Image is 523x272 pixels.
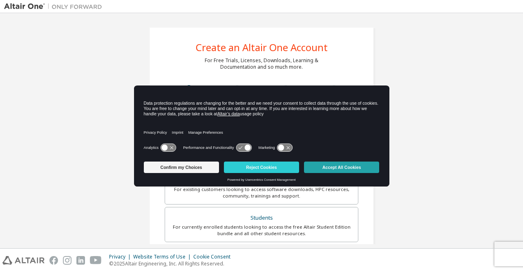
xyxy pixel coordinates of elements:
[76,256,85,265] img: linkedin.svg
[170,224,353,237] div: For currently enrolled students looking to access the free Altair Student Edition bundle and all ...
[109,254,133,260] div: Privacy
[170,186,353,199] div: For existing customers looking to access software downloads, HPC resources, community, trainings ...
[63,256,72,265] img: instagram.svg
[90,256,102,265] img: youtube.svg
[49,256,58,265] img: facebook.svg
[170,212,353,224] div: Students
[2,256,45,265] img: altair_logo.svg
[133,254,193,260] div: Website Terms of Use
[205,57,318,70] div: For Free Trials, Licenses, Downloads, Learning & Documentation and so much more.
[196,43,328,52] div: Create an Altair One Account
[109,260,235,267] p: © 2025 Altair Engineering, Inc. All Rights Reserved.
[193,254,235,260] div: Cookie Consent
[4,2,106,11] img: Altair One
